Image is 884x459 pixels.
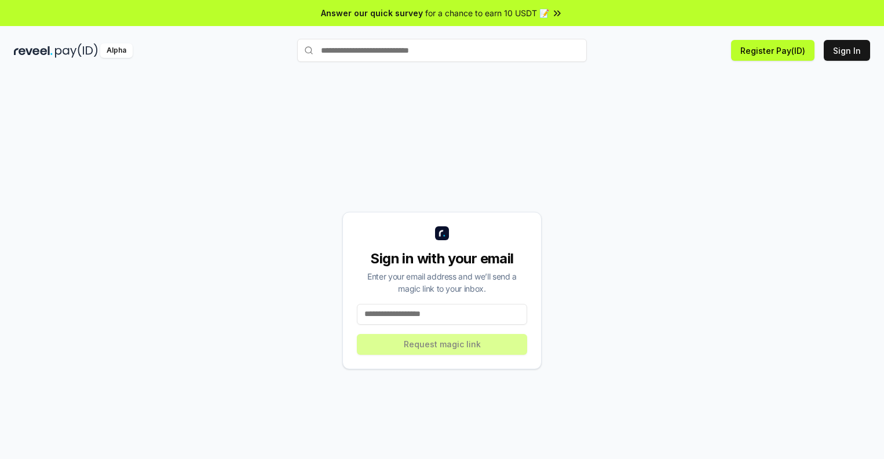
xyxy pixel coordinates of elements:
div: Alpha [100,43,133,58]
span: Answer our quick survey [321,7,423,19]
span: for a chance to earn 10 USDT 📝 [425,7,549,19]
div: Sign in with your email [357,249,527,268]
img: logo_small [435,226,449,240]
img: pay_id [55,43,98,58]
button: Sign In [824,40,870,61]
div: Enter your email address and we’ll send a magic link to your inbox. [357,270,527,295]
button: Register Pay(ID) [731,40,814,61]
img: reveel_dark [14,43,53,58]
